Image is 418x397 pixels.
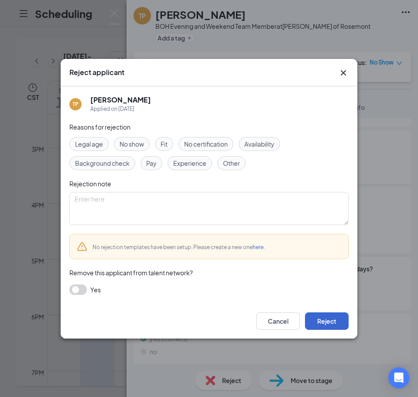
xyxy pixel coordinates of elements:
span: No certification [184,139,228,149]
span: Fit [161,139,168,149]
span: Remove this applicant from talent network? [69,269,193,277]
div: Applied on [DATE] [90,105,151,113]
h5: [PERSON_NAME] [90,95,151,105]
span: Pay [146,158,157,168]
span: No show [120,139,144,149]
svg: Warning [77,241,87,252]
button: Close [338,68,349,78]
span: No rejection templates have been setup. Please create a new one . [93,244,265,250]
span: Yes [90,284,101,295]
h3: Reject applicant [69,68,124,77]
span: Experience [173,158,206,168]
div: TP [72,100,79,108]
span: Legal age [75,139,103,149]
button: Cancel [256,312,300,330]
span: Availability [244,139,274,149]
div: Open Intercom Messenger [388,367,409,388]
a: here [253,244,264,250]
svg: Cross [338,68,349,78]
span: Other [223,158,240,168]
span: Reasons for rejection [69,123,130,131]
span: Rejection note [69,180,111,188]
button: Reject [305,312,349,330]
span: Background check [75,158,130,168]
